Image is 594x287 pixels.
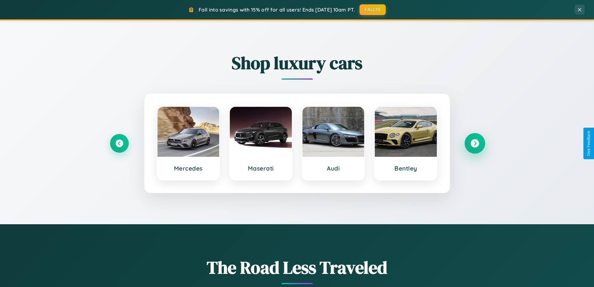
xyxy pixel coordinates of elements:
[381,165,431,172] h3: Bentley
[236,165,286,172] h3: Maserati
[110,255,484,280] h1: The Road Less Traveled
[110,51,484,75] h2: Shop luxury cars
[199,7,355,13] span: Fall into savings with 15% off for all users! Ends [DATE] 10am PT.
[587,131,591,156] div: Give Feedback
[360,4,386,15] button: FALL15
[164,165,213,172] h3: Mercedes
[309,165,358,172] h3: Audi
